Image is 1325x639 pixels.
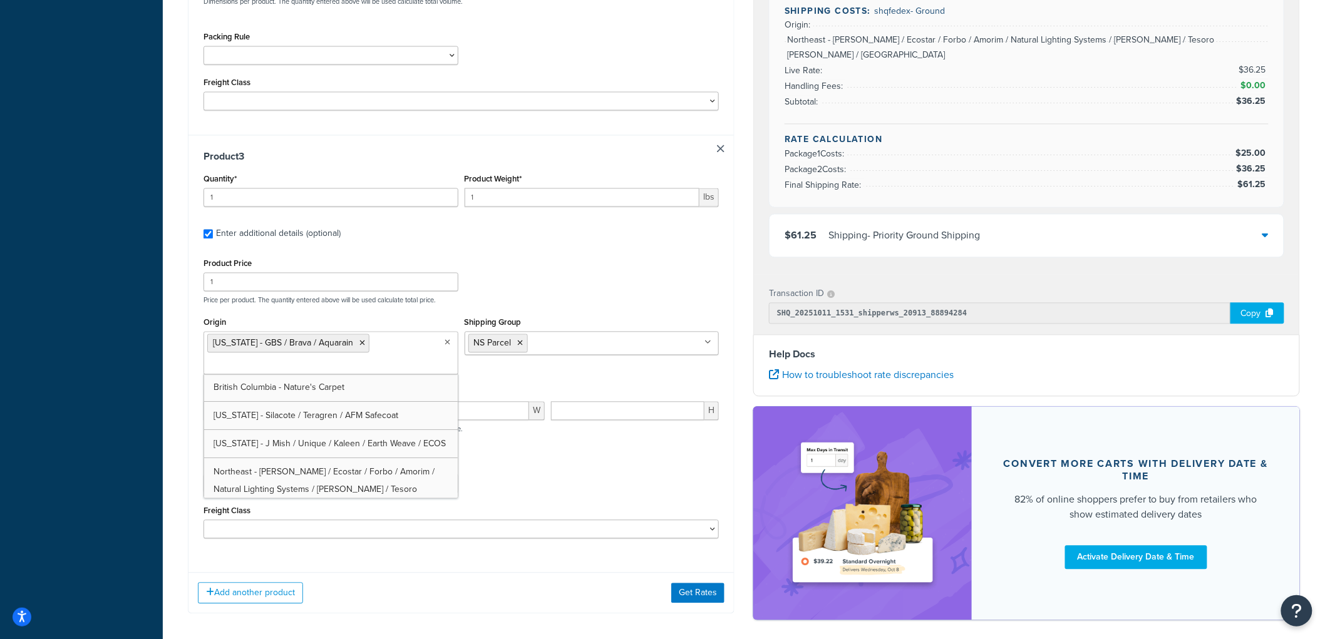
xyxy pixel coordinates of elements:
label: Quantity* [204,175,237,184]
span: [US_STATE] - Silacote / Teragren / AFM Safecoat [214,409,398,422]
span: Northeast - [PERSON_NAME] / Ecostar / Forbo / Amorim / Natural Lighting Systems / [PERSON_NAME] /... [214,466,435,514]
label: Origin [204,318,226,327]
p: Dimensions per product. The quantity entered above will be used calculate total volume. [200,425,463,434]
a: Remove Item [717,145,724,153]
button: Open Resource Center [1281,595,1312,626]
h4: Rate Calculation [785,133,1269,146]
span: W [529,402,545,421]
label: Freight Class [204,506,250,516]
h3: Product 3 [204,151,719,163]
label: Packing Rule [204,33,250,42]
a: [US_STATE] - J Mish / Unique / Kaleen / Earth Weave / ECOS [204,431,458,458]
span: [US_STATE] - J Mish / Unique / Kaleen / Earth Weave / ECOS [214,437,446,451]
input: 0 [204,188,458,207]
label: Freight Class [204,78,250,88]
a: British Columbia - Nature's Carpet [204,374,458,402]
button: Add another product [198,583,303,604]
img: feature-image-ddt-36eae7f7280da8017bfb280eaccd9c446f90b1fe08728e4019434db127062ab4.png [785,426,941,601]
span: [US_STATE] - GBS / Brava / Aquarain [213,337,353,350]
h4: Help Docs [769,347,1284,362]
span: Final Shipping Rate: [785,179,864,192]
label: Product Price [204,259,252,268]
span: lbs [699,188,719,207]
span: Origin: [785,19,813,32]
span: H [704,402,719,421]
a: How to troubleshoot rate discrepancies [769,368,954,382]
span: Package 1 Costs: [785,148,847,161]
input: 0.00 [465,188,700,207]
h4: Shipping Costs: [785,4,1269,18]
span: Package 2 Costs: [785,163,849,176]
span: Handling Fees: [785,80,846,93]
span: Subtotal: [785,96,821,109]
div: Copy [1230,303,1284,324]
p: Price per product. The quantity entered above will be used calculate total price. [200,296,722,305]
span: Live Rate: [785,64,825,78]
span: $36.25 [1236,163,1269,176]
p: Transaction ID [769,285,824,303]
div: Convert more carts with delivery date & time [1002,458,1270,483]
a: [US_STATE] - Silacote / Teragren / AFM Safecoat [204,402,458,430]
span: $25.00 [1235,147,1269,160]
span: $36.25 [1239,64,1269,77]
span: $61.25 [785,228,817,243]
span: $36.25 [1236,95,1269,108]
div: Enter additional details (optional) [216,225,341,243]
a: Activate Delivery Date & Time [1065,546,1207,570]
span: British Columbia - Nature's Carpet [214,381,344,394]
span: shqfedex - Ground [874,4,945,18]
span: NS Parcel [474,337,512,350]
label: Product Weight* [465,175,522,184]
div: 82% of online shoppers prefer to buy from retailers who show estimated delivery dates [1002,493,1270,523]
a: Northeast - [PERSON_NAME] / Ecostar / Forbo / Amorim / Natural Lighting Systems / [PERSON_NAME] /... [204,459,458,521]
span: Northeast - [PERSON_NAME] / Ecostar / Forbo / Amorim / Natural Lighting Systems / [PERSON_NAME] /... [785,33,1269,63]
div: Shipping - Priority Ground Shipping [828,227,980,245]
label: Shipping Group [465,318,522,327]
span: $61.25 [1237,178,1269,192]
button: Get Rates [671,583,724,603]
span: $0.00 [1240,79,1269,93]
input: Enter additional details (optional) [204,230,213,239]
